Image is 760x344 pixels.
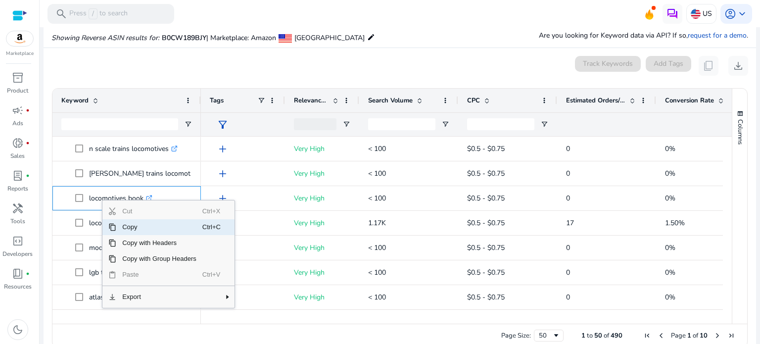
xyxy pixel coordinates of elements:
[566,218,574,228] span: 17
[89,188,152,208] p: locomotives book
[89,238,203,258] p: model trains ho scale locomotives
[294,262,350,283] p: Very High
[116,267,202,283] span: Paste
[581,331,585,340] span: 1
[89,213,135,233] p: locomotives
[294,96,329,105] span: Relevance Score
[665,169,675,178] span: 0%
[665,268,675,277] span: 0%
[728,56,748,76] button: download
[12,72,24,84] span: inventory_2
[539,30,748,41] p: Are you looking for Keyword data via API? If so, .
[441,120,449,128] button: Open Filter Menu
[89,139,178,159] p: n scale trains locomotives
[6,50,34,57] p: Marketplace
[368,118,435,130] input: Search Volume Filter Input
[12,268,24,280] span: book_4
[26,272,30,276] span: fiber_manual_record
[116,219,202,235] span: Copy
[566,268,570,277] span: 0
[713,332,721,340] div: Next Page
[736,119,745,145] span: Columns
[665,218,685,228] span: 1.50%
[116,251,202,267] span: Copy with Group Headers
[467,293,505,302] span: $0.5 - $0.75
[736,8,748,20] span: keyboard_arrow_down
[539,331,552,340] div: 50
[7,86,28,95] p: Product
[2,249,33,258] p: Developers
[12,202,24,214] span: handyman
[202,219,224,235] span: Ctrl+C
[368,194,386,203] span: < 100
[10,217,25,226] p: Tools
[643,332,651,340] div: First Page
[12,119,23,128] p: Ads
[12,137,24,149] span: donut_small
[69,8,128,19] p: Press to search
[566,243,570,252] span: 0
[501,331,531,340] div: Page Size:
[566,96,625,105] span: Estimated Orders/Month
[217,168,229,180] span: add
[294,287,350,307] p: Very High
[727,332,735,340] div: Last Page
[604,331,609,340] span: of
[367,31,375,43] mat-icon: edit
[657,332,665,340] div: Previous Page
[206,33,276,43] span: | Marketplace: Amazon
[294,139,350,159] p: Very High
[368,144,386,153] span: < 100
[294,33,365,43] span: [GEOGRAPHIC_DATA]
[89,8,97,19] span: /
[202,203,224,219] span: Ctrl+X
[688,31,747,40] a: request for a demo
[566,169,570,178] span: 0
[368,169,386,178] span: < 100
[665,194,675,203] span: 0%
[116,289,202,305] span: Export
[12,324,24,336] span: dark_mode
[540,120,548,128] button: Open Filter Menu
[368,243,386,252] span: < 100
[51,33,159,43] i: Showing Reverse ASIN results for:
[467,218,505,228] span: $0.5 - $0.75
[467,118,534,130] input: CPC Filter Input
[467,144,505,153] span: $0.5 - $0.75
[61,118,178,130] input: Keyword Filter Input
[294,312,350,332] p: Very High
[6,31,33,46] img: amazon.svg
[217,193,229,204] span: add
[10,151,25,160] p: Sales
[665,144,675,153] span: 0%
[693,331,698,340] span: of
[467,194,505,203] span: $0.5 - $0.75
[217,119,229,131] span: filter_alt
[566,144,570,153] span: 0
[162,33,206,43] span: B0CW189BJY
[467,96,480,105] span: CPC
[217,143,229,155] span: add
[534,330,564,342] div: Page Size
[89,262,190,283] p: lgb trains g scale locomotives
[26,141,30,145] span: fiber_manual_record
[691,9,701,19] img: us.svg
[665,293,675,302] span: 0%
[294,188,350,208] p: Very High
[665,243,675,252] span: 0%
[202,267,224,283] span: Ctrl+V
[294,213,350,233] p: Very High
[4,282,32,291] p: Resources
[368,218,386,228] span: 1.17K
[7,184,28,193] p: Reports
[587,331,593,340] span: to
[55,8,67,20] span: search
[61,96,89,105] span: Keyword
[566,293,570,302] span: 0
[12,170,24,182] span: lab_profile
[89,163,232,184] p: [PERSON_NAME] trains locomotives shells
[184,120,192,128] button: Open Filter Menu
[594,331,602,340] span: 50
[700,331,708,340] span: 10
[102,200,235,308] div: Context Menu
